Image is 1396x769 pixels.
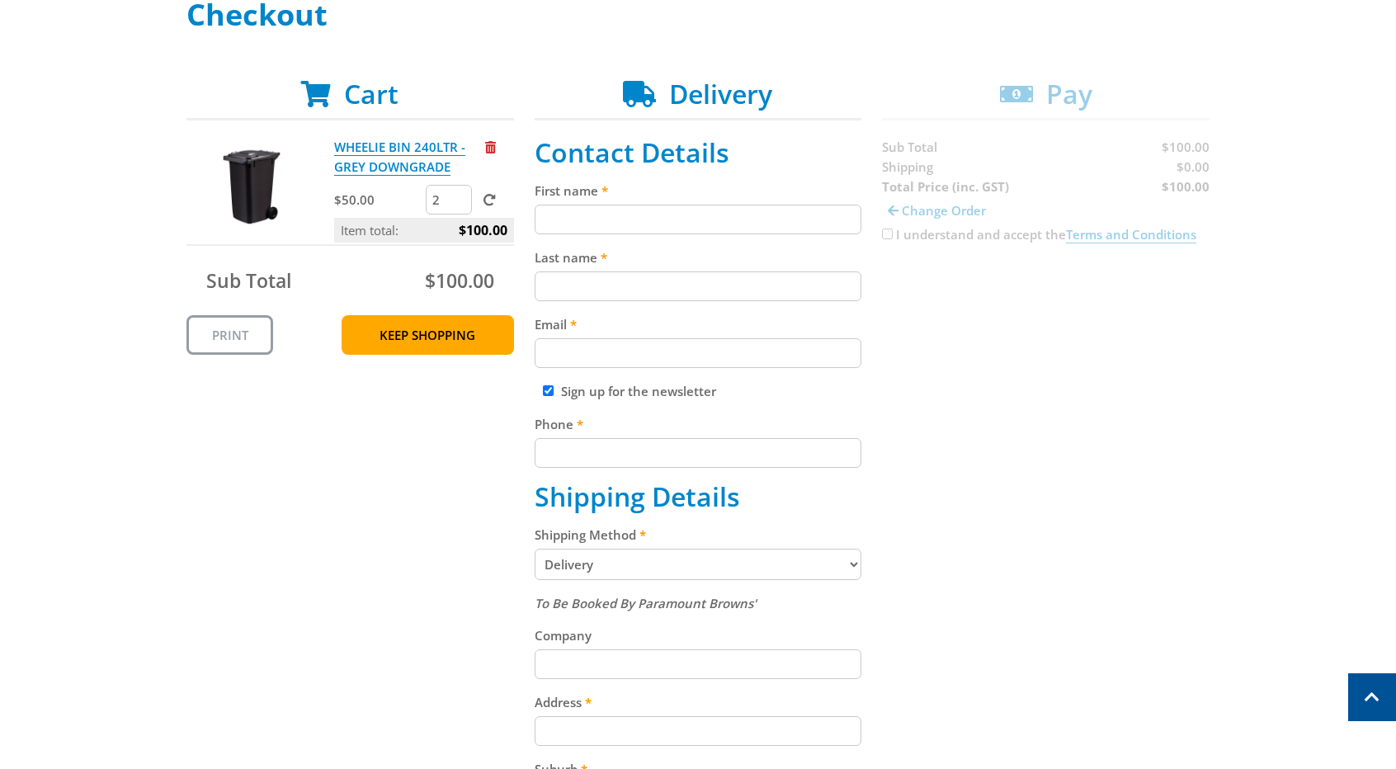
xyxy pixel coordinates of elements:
input: Please enter your address. [535,716,862,746]
a: WHEELIE BIN 240LTR - GREY DOWNGRADE [334,139,465,176]
input: Please enter your telephone number. [535,438,862,468]
h2: Shipping Details [535,481,862,512]
label: Company [535,625,862,645]
span: Cart [344,76,399,111]
label: Shipping Method [535,525,862,545]
p: $50.00 [334,190,422,210]
a: Print [186,315,273,355]
label: Email [535,314,862,334]
label: Phone [535,414,862,434]
a: Remove from cart [485,139,496,155]
a: Keep Shopping [342,315,514,355]
em: To Be Booked By Paramount Browns' [535,595,757,611]
h2: Contact Details [535,137,862,168]
select: Please select a shipping method. [535,549,862,580]
span: Delivery [669,76,772,111]
label: First name [535,181,862,201]
p: Item total: [334,218,514,243]
img: WHEELIE BIN 240LTR - GREY DOWNGRADE [202,137,301,236]
input: Please enter your email address. [535,338,862,368]
span: $100.00 [425,267,494,294]
label: Sign up for the newsletter [561,383,716,399]
input: Please enter your last name. [535,271,862,301]
span: Sub Total [206,267,291,294]
span: $100.00 [459,218,507,243]
input: Please enter your first name. [535,205,862,234]
label: Last name [535,248,862,267]
label: Address [535,692,862,712]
